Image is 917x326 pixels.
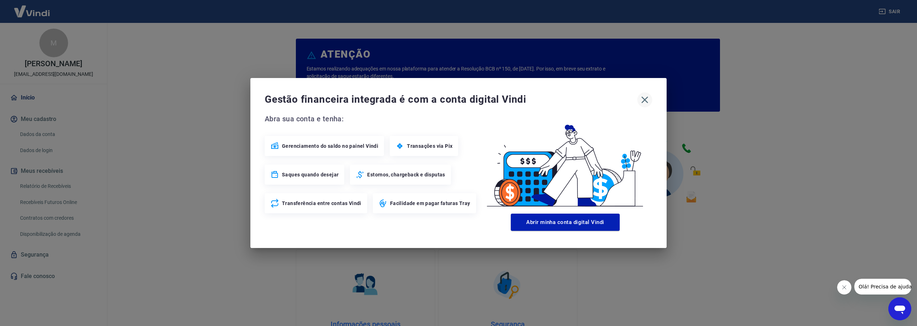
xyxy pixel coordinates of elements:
[4,5,60,11] span: Olá! Precisa de ajuda?
[282,142,378,150] span: Gerenciamento do saldo no painel Vindi
[511,214,620,231] button: Abrir minha conta digital Vindi
[367,171,445,178] span: Estornos, chargeback e disputas
[854,279,911,295] iframe: Mensagem da empresa
[407,142,452,150] span: Transações via Pix
[478,113,652,211] img: Good Billing
[282,200,361,207] span: Transferência entre contas Vindi
[265,92,637,107] span: Gestão financeira integrada é com a conta digital Vindi
[837,280,851,295] iframe: Fechar mensagem
[265,113,478,125] span: Abra sua conta e tenha:
[390,200,470,207] span: Facilidade em pagar faturas Tray
[282,171,339,178] span: Saques quando desejar
[888,297,911,320] iframe: Botão para abrir a janela de mensagens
